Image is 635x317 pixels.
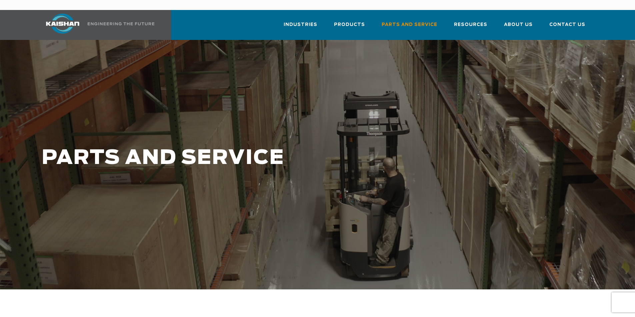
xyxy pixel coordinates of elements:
[382,16,437,39] a: Parts and Service
[454,16,487,39] a: Resources
[454,21,487,29] span: Resources
[38,14,88,34] img: kaishan logo
[549,16,585,39] a: Contact Us
[284,16,317,39] a: Industries
[382,21,437,29] span: Parts and Service
[284,21,317,29] span: Industries
[504,21,533,29] span: About Us
[549,21,585,29] span: Contact Us
[334,16,365,39] a: Products
[334,21,365,29] span: Products
[504,16,533,39] a: About Us
[42,147,500,169] h1: PARTS AND SERVICE
[38,10,156,40] a: Kaishan USA
[88,22,154,25] img: Engineering the future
